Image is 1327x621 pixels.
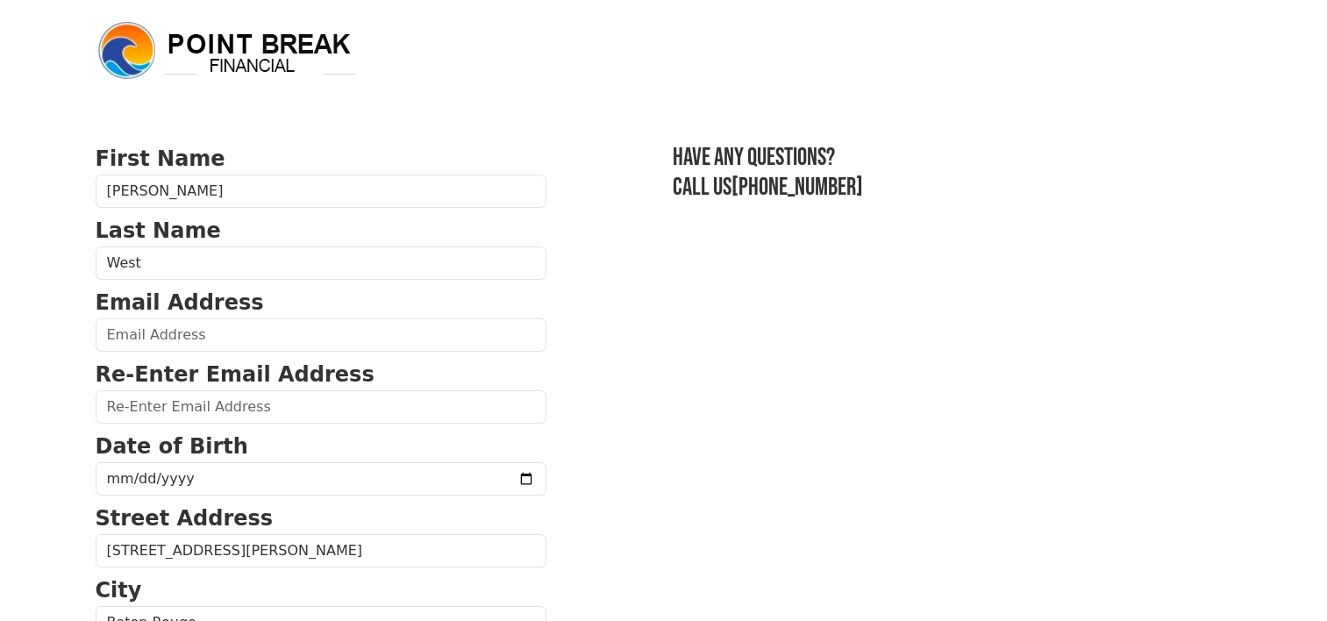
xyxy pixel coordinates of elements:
input: Street Address [96,534,546,567]
strong: Last Name [96,218,221,243]
input: Email Address [96,318,546,352]
input: Last Name [96,246,546,280]
strong: Email Address [96,290,264,315]
input: Re-Enter Email Address [96,390,546,424]
input: First Name [96,175,546,208]
strong: Date of Birth [96,434,248,459]
h3: Call us [673,173,1232,203]
strong: City [96,578,142,603]
strong: Re-Enter Email Address [96,362,375,387]
h3: Have any questions? [673,143,1232,173]
strong: First Name [96,146,225,171]
img: logo.png [96,19,359,82]
a: [PHONE_NUMBER] [731,173,863,202]
strong: Street Address [96,506,274,531]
